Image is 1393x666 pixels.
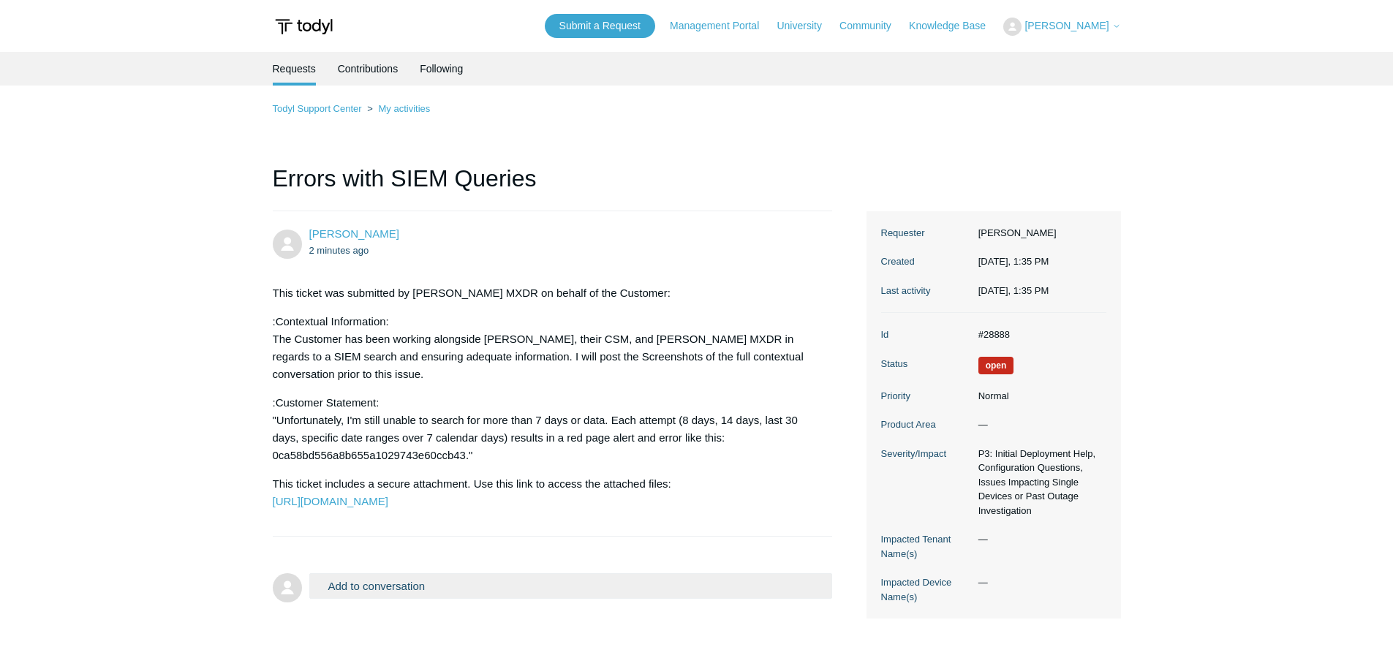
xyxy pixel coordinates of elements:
span: [PERSON_NAME] [1024,20,1109,31]
dt: Impacted Tenant Name(s) [881,532,971,561]
dt: Last activity [881,284,971,298]
dt: Created [881,254,971,269]
a: University [777,18,836,34]
p: This ticket was submitted by [PERSON_NAME] MXDR on behalf of the Customer: [273,284,818,302]
img: Todyl Support Center Help Center home page [273,13,335,40]
a: [URL][DOMAIN_NAME] [273,495,388,507]
button: Add to conversation [309,573,833,599]
dt: Severity/Impact [881,447,971,461]
a: Submit a Request [545,14,655,38]
dt: Product Area [881,417,971,432]
a: Following [420,52,463,86]
dd: [PERSON_NAME] [971,226,1106,241]
dd: — [971,417,1106,432]
li: Requests [273,52,316,86]
span: We are working on a response for you [978,357,1014,374]
time: 10/13/2025, 13:35 [978,256,1049,267]
li: My activities [364,103,430,114]
a: Knowledge Base [909,18,1000,34]
dt: Id [881,328,971,342]
dt: Priority [881,389,971,404]
dd: Normal [971,389,1106,404]
dd: P3: Initial Deployment Help, Configuration Questions, Issues Impacting Single Devices or Past Out... [971,447,1106,518]
a: Todyl Support Center [273,103,362,114]
a: Community [839,18,906,34]
button: [PERSON_NAME] [1003,18,1120,36]
dd: — [971,575,1106,590]
time: 10/13/2025, 13:35 [978,285,1049,296]
p: :Contextual Information: The Customer has been working alongside [PERSON_NAME], their CSM, and [P... [273,313,818,383]
dt: Status [881,357,971,371]
dd: #28888 [971,328,1106,342]
dt: Impacted Device Name(s) [881,575,971,604]
dt: Requester [881,226,971,241]
dd: — [971,532,1106,547]
a: [PERSON_NAME] [309,227,399,240]
h1: Errors with SIEM Queries [273,161,833,211]
p: :Customer Statement: "Unfortunately, I'm still unable to search for more than 7 days or data. Eac... [273,394,818,464]
li: Todyl Support Center [273,103,365,114]
span: Adam Dominguez [309,227,399,240]
a: Management Portal [670,18,774,34]
time: 10/13/2025, 13:35 [309,245,369,256]
a: Contributions [338,52,399,86]
p: This ticket includes a secure attachment. Use this link to access the attached files: [273,475,818,510]
a: My activities [378,103,430,114]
